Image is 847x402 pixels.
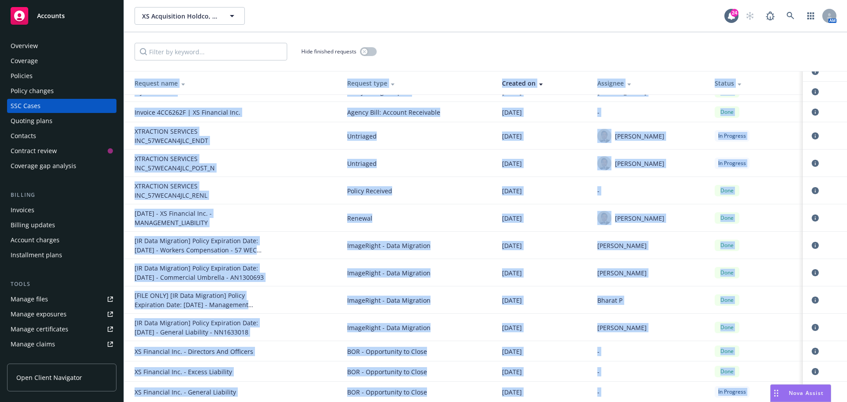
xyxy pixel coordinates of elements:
[7,69,116,83] a: Policies
[715,79,796,88] div: Status
[11,84,54,98] div: Policy changes
[135,7,245,25] button: XS Acquisition Holdco, LLC
[347,79,487,88] div: Request type
[11,322,68,336] div: Manage certificates
[718,159,746,167] span: In Progress
[7,159,116,173] a: Coverage gap analysis
[597,156,611,170] img: photo
[347,268,487,278] span: ImageRight - Data Migration
[347,131,487,141] span: Untriaged
[502,131,522,141] span: [DATE]
[718,323,736,331] span: Done
[502,214,522,223] span: [DATE]
[11,159,76,173] div: Coverage gap analysis
[135,108,267,117] div: Invoice 4CC6262F | XS Financial Inc.
[597,186,700,195] div: -
[16,373,82,382] span: Open Client Navigator
[718,269,736,277] span: Done
[502,296,522,305] span: [DATE]
[11,129,36,143] div: Contacts
[597,347,700,356] div: -
[502,323,522,332] span: [DATE]
[771,385,782,402] div: Drag to move
[502,79,583,88] div: Created on
[11,218,55,232] div: Billing updates
[347,108,487,117] span: Agency Bill: Account Receivable
[135,318,267,337] div: [IR Data Migration] Policy Expiration Date: 09/01/2024 - General Liability - NN1633018
[597,211,611,225] img: photo
[718,108,736,116] span: Done
[810,107,821,117] a: circleInformation
[347,241,487,250] span: ImageRight - Data Migration
[502,159,522,168] span: [DATE]
[7,292,116,306] a: Manage files
[810,185,821,196] a: circleInformation
[301,48,356,55] span: Hide finished requests
[810,158,821,169] a: circleInformation
[7,307,116,321] span: Manage exposures
[7,129,116,143] a: Contacts
[597,108,700,117] div: -
[7,144,116,158] a: Contract review
[11,248,62,262] div: Installment plans
[502,241,522,250] span: [DATE]
[741,7,759,25] a: Start snowing
[718,132,746,140] span: In Progress
[7,352,116,366] a: Manage BORs
[347,214,487,223] span: Renewal
[615,159,664,168] span: [PERSON_NAME]
[7,322,116,336] a: Manage certificates
[7,114,116,128] a: Quoting plans
[810,131,821,141] a: circleInformation
[782,7,799,25] a: Search
[7,54,116,68] a: Coverage
[135,347,267,356] div: XS Financial Inc. - Directors And Officers
[789,389,824,397] span: Nova Assist
[11,69,33,83] div: Policies
[11,337,55,351] div: Manage claims
[135,236,267,255] div: [IR Data Migration] Policy Expiration Date: 09/01/2024 - Workers Compensation - 57 WEC AN4JLC
[135,181,267,200] div: XTRACTION SERVICES INC_57WECAN4JLC_RENL
[597,241,647,250] span: [PERSON_NAME]
[11,39,38,53] div: Overview
[597,129,611,143] img: photo
[770,384,831,402] button: Nova Assist
[502,347,522,356] span: [DATE]
[810,86,821,97] a: circleInformation
[597,296,622,305] span: Bharat P
[7,39,116,53] a: Overview
[718,347,736,355] span: Done
[135,367,267,376] div: XS Financial Inc. - Excess Liability
[597,268,647,278] span: [PERSON_NAME]
[615,214,664,223] span: [PERSON_NAME]
[502,186,522,195] span: [DATE]
[810,366,821,377] a: circleInformation
[135,154,267,173] div: XTRACTION SERVICES INC_57WECAN4JLC_POST_N
[810,66,821,77] a: circleInformation
[810,322,821,333] a: circleInformation
[347,159,487,168] span: Untriaged
[7,4,116,28] a: Accounts
[11,292,48,306] div: Manage files
[11,307,67,321] div: Manage exposures
[761,7,779,25] a: Report a Bug
[135,291,267,309] div: [FILE ONLY] [IR Data Migration] Policy Expiration Date: 12/17/2024 - Management Liability - BFLPP...
[502,108,522,117] span: [DATE]
[7,218,116,232] a: Billing updates
[7,280,116,289] div: Tools
[502,367,522,376] span: [DATE]
[11,114,52,128] div: Quoting plans
[810,295,821,305] a: circleInformation
[7,191,116,199] div: Billing
[7,84,116,98] a: Policy changes
[810,267,821,278] a: circleInformation
[11,203,34,217] div: Invoices
[597,367,700,376] div: -
[615,131,664,141] span: [PERSON_NAME]
[718,187,736,195] span: Done
[7,99,116,113] a: SSC Cases
[347,296,487,305] span: ImageRight - Data Migration
[347,323,487,332] span: ImageRight - Data Migration
[810,240,821,251] a: circleInformation
[11,233,60,247] div: Account charges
